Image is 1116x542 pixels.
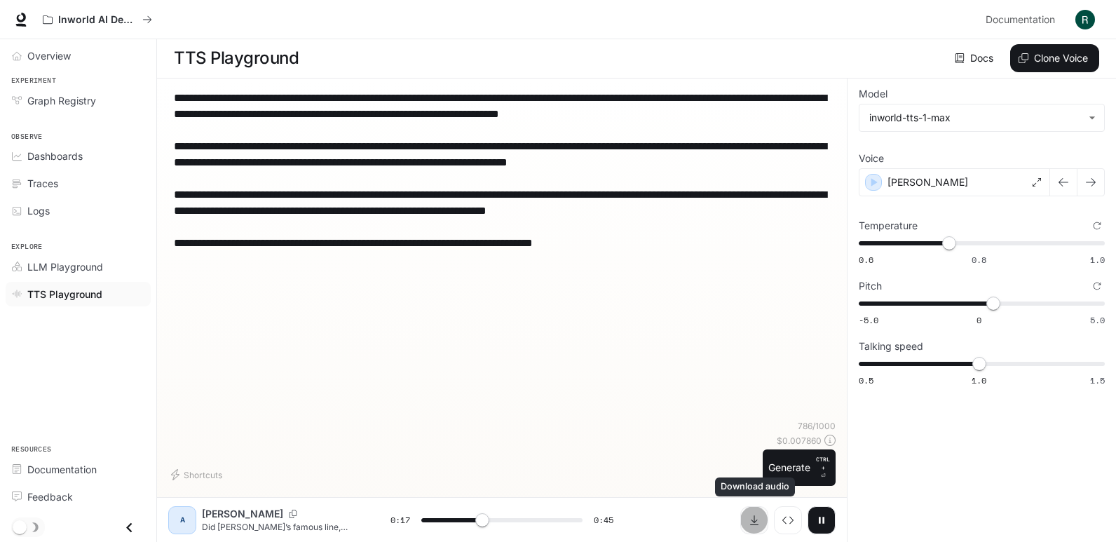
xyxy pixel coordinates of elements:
[283,510,303,518] button: Copy Voice ID
[859,314,878,326] span: -5.0
[763,449,836,486] button: GenerateCTRL +⏎
[36,6,158,34] button: All workspaces
[27,149,83,163] span: Dashboards
[6,255,151,279] a: LLM Playground
[168,463,228,486] button: Shortcuts
[202,507,283,521] p: [PERSON_NAME]
[1075,10,1095,29] img: User avatar
[58,14,137,26] p: Inworld AI Demos
[1089,278,1105,294] button: Reset to default
[740,506,768,534] button: Download audio
[774,506,802,534] button: Inspect
[859,341,923,351] p: Talking speed
[27,203,50,218] span: Logs
[27,93,96,108] span: Graph Registry
[27,48,71,63] span: Overview
[986,11,1055,29] span: Documentation
[1090,254,1105,266] span: 1.0
[859,89,887,99] p: Model
[27,259,103,274] span: LLM Playground
[390,513,410,527] span: 0:17
[27,287,102,302] span: TTS Playground
[816,455,830,472] p: CTRL +
[1089,218,1105,233] button: Reset to default
[1010,44,1099,72] button: Clone Voice
[816,455,830,480] p: ⏎
[859,254,873,266] span: 0.6
[6,282,151,306] a: TTS Playground
[6,171,151,196] a: Traces
[6,88,151,113] a: Graph Registry
[798,420,836,432] p: 786 / 1000
[980,6,1066,34] a: Documentation
[6,198,151,223] a: Logs
[1071,6,1099,34] button: User avatar
[114,513,145,542] button: Close drawer
[27,489,73,504] span: Feedback
[27,176,58,191] span: Traces
[171,509,193,531] div: A
[174,44,299,72] h1: TTS Playground
[6,457,151,482] a: Documentation
[859,104,1104,131] div: inworld-tts-1-max
[1090,374,1105,386] span: 1.5
[6,485,151,509] a: Feedback
[952,44,999,72] a: Docs
[27,462,97,477] span: Documentation
[972,254,986,266] span: 0.8
[972,374,986,386] span: 1.0
[869,111,1082,125] div: inworld-tts-1-max
[859,374,873,386] span: 0.5
[859,221,918,231] p: Temperature
[1090,314,1105,326] span: 5.0
[859,154,884,163] p: Voice
[887,175,968,189] p: [PERSON_NAME]
[6,144,151,168] a: Dashboards
[594,513,613,527] span: 0:45
[13,519,27,534] span: Dark mode toggle
[859,281,882,291] p: Pitch
[6,43,151,68] a: Overview
[777,435,822,447] p: $ 0.007860
[715,477,795,496] div: Download audio
[976,314,981,326] span: 0
[202,521,357,533] p: Did [PERSON_NAME]’s famous line, “Fly, you fools!” mean more than just running away? Here’s a cra...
